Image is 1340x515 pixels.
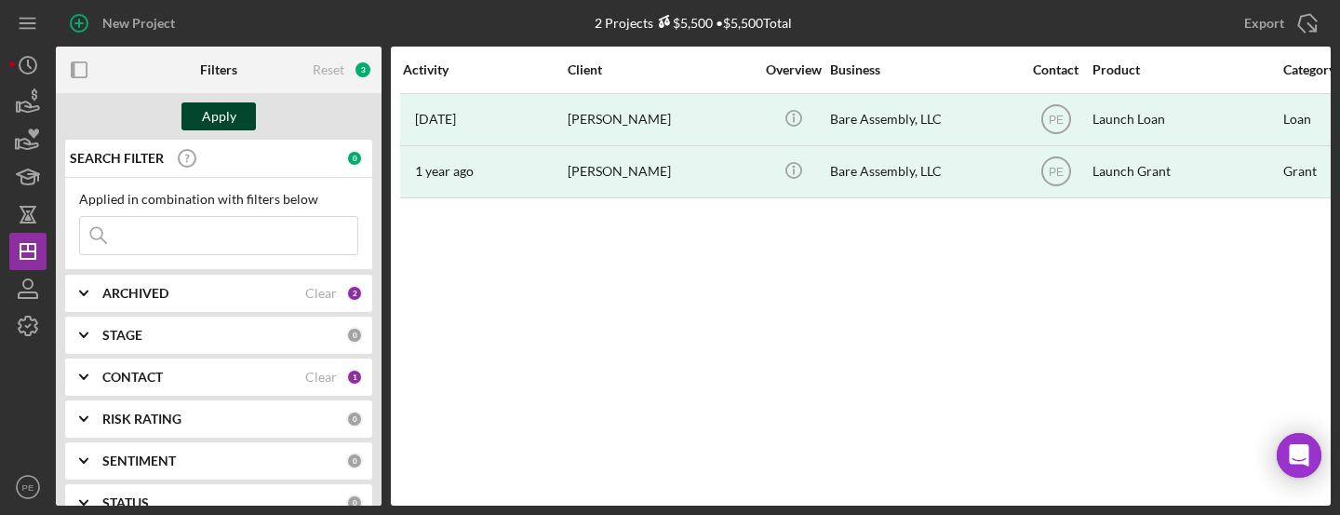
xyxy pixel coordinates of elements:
b: Filters [200,62,237,77]
button: PE [9,468,47,506]
div: Open Intercom Messenger [1277,433,1321,478]
div: Product [1092,62,1279,77]
div: Reset [313,62,344,77]
button: New Project [56,5,194,42]
div: 0 [346,411,363,427]
div: 2 [346,285,363,302]
div: New Project [102,5,175,42]
div: Contact [1021,62,1091,77]
b: SEARCH FILTER [70,151,164,166]
div: Business [830,62,1016,77]
div: 0 [346,150,363,167]
div: 3 [354,61,372,79]
b: STAGE [102,328,142,343]
div: Overview [758,62,828,77]
div: Launch Loan [1092,95,1279,144]
b: STATUS [102,495,149,510]
div: 0 [346,327,363,344]
div: 1 [346,369,363,386]
div: Clear [305,370,337,385]
div: Apply [202,102,236,130]
div: Clear [305,286,337,301]
button: Export [1226,5,1331,42]
div: Launch Grant [1092,147,1279,197]
div: 0 [346,453,363,469]
button: Apply [181,102,256,130]
time: 2024-10-14 19:56 [415,112,456,127]
div: Export [1244,5,1284,42]
div: [PERSON_NAME] [568,95,754,144]
div: 2 Projects • $5,500 Total [595,15,792,31]
div: Bare Assembly, LLC [830,147,1016,197]
div: Activity [403,62,566,77]
div: Client [568,62,754,77]
div: $5,500 [653,15,713,31]
text: PE [22,482,34,493]
b: ARCHIVED [102,286,168,301]
div: [PERSON_NAME] [568,147,754,197]
text: PE [1048,166,1063,179]
time: 2024-06-13 13:00 [415,164,474,179]
text: PE [1048,114,1063,127]
div: Applied in combination with filters below [79,192,358,207]
div: Bare Assembly, LLC [830,95,1016,144]
b: RISK RATING [102,412,181,427]
div: 0 [346,495,363,511]
b: CONTACT [102,370,163,385]
b: SENTIMENT [102,454,176,468]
